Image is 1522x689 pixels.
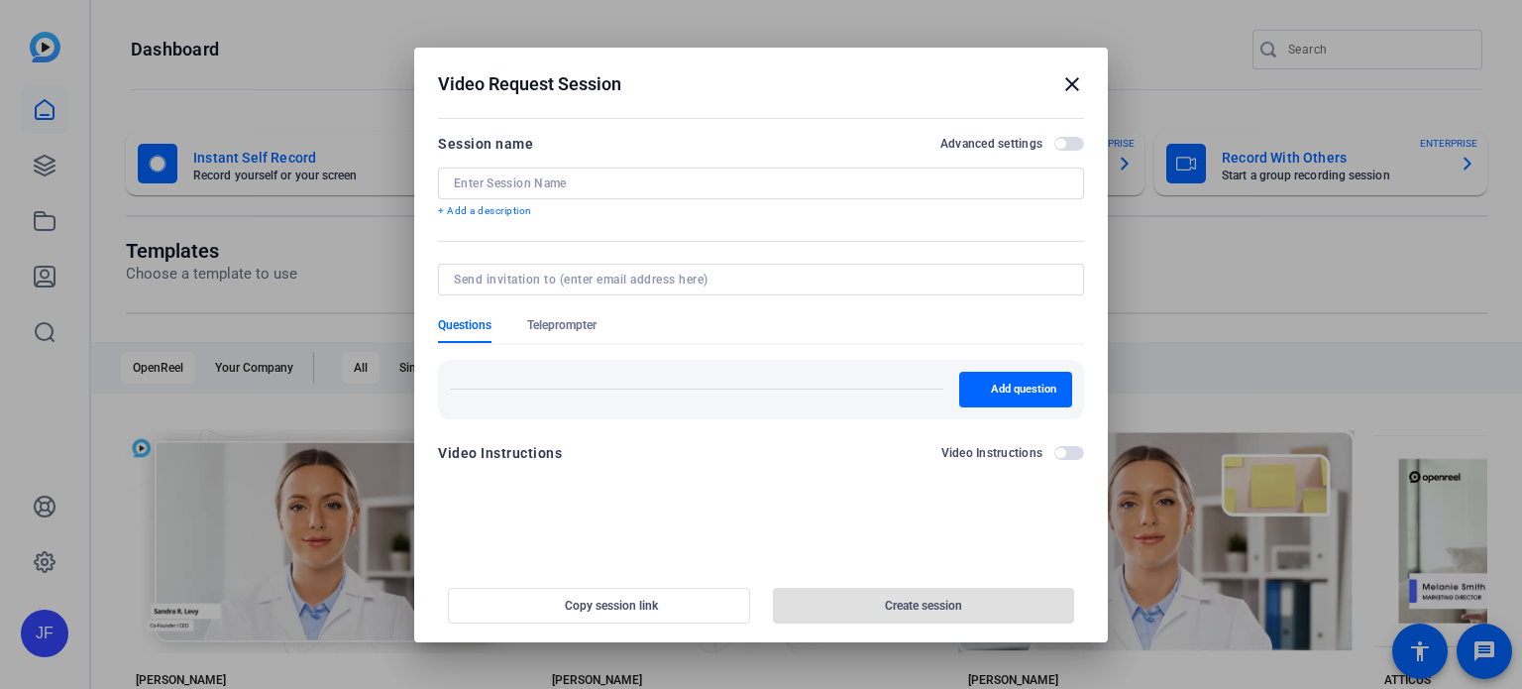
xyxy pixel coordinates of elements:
input: Send invitation to (enter email address here) [454,272,1060,287]
h2: Advanced settings [940,136,1042,152]
input: Enter Session Name [454,175,1068,191]
div: Session name [438,132,533,156]
p: + Add a description [438,203,1084,219]
div: Video Instructions [438,441,562,465]
h2: Video Instructions [941,445,1043,461]
span: Questions [438,317,491,333]
button: Add question [959,372,1072,407]
div: Video Request Session [438,72,1084,96]
mat-icon: close [1060,72,1084,96]
span: Add question [991,382,1056,398]
span: Teleprompter [527,317,597,333]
